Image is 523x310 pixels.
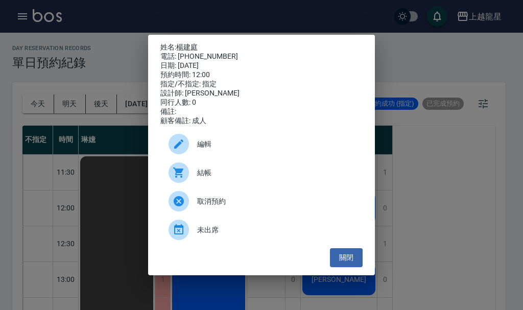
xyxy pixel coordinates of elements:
[160,116,363,126] div: 顧客備註: 成人
[160,89,363,98] div: 設計師: [PERSON_NAME]
[160,130,363,158] div: 編輯
[160,187,363,216] div: 取消預約
[160,43,363,52] p: 姓名:
[160,61,363,70] div: 日期: [DATE]
[160,107,363,116] div: 備註:
[197,225,354,235] span: 未出席
[197,139,354,150] span: 編輯
[160,80,363,89] div: 指定/不指定: 指定
[160,216,363,244] div: 未出席
[330,248,363,267] button: 關閉
[160,158,363,187] a: 結帳
[176,43,198,51] a: 楊建庭
[197,168,354,178] span: 結帳
[160,52,363,61] div: 電話: [PHONE_NUMBER]
[160,70,363,80] div: 預約時間: 12:00
[160,98,363,107] div: 同行人數: 0
[197,196,354,207] span: 取消預約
